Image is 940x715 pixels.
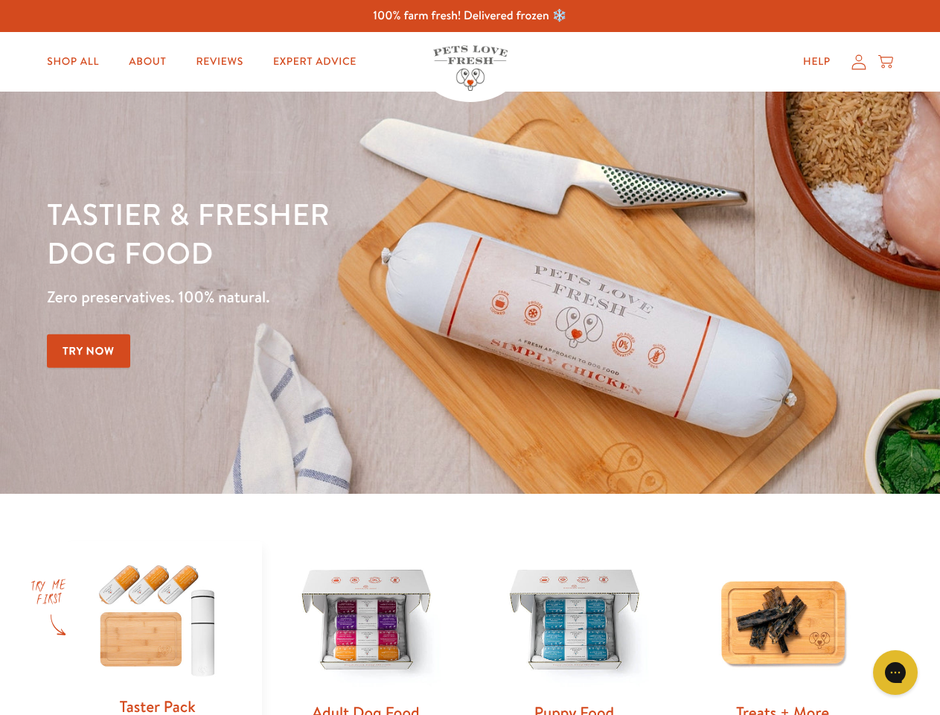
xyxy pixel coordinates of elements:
[791,47,843,77] a: Help
[433,45,508,91] img: Pets Love Fresh
[47,284,611,311] p: Zero preservatives. 100% natural.
[35,47,111,77] a: Shop All
[117,47,178,77] a: About
[47,334,130,368] a: Try Now
[261,47,368,77] a: Expert Advice
[47,194,611,272] h1: Tastier & fresher dog food
[184,47,255,77] a: Reviews
[866,645,925,700] iframe: Gorgias live chat messenger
